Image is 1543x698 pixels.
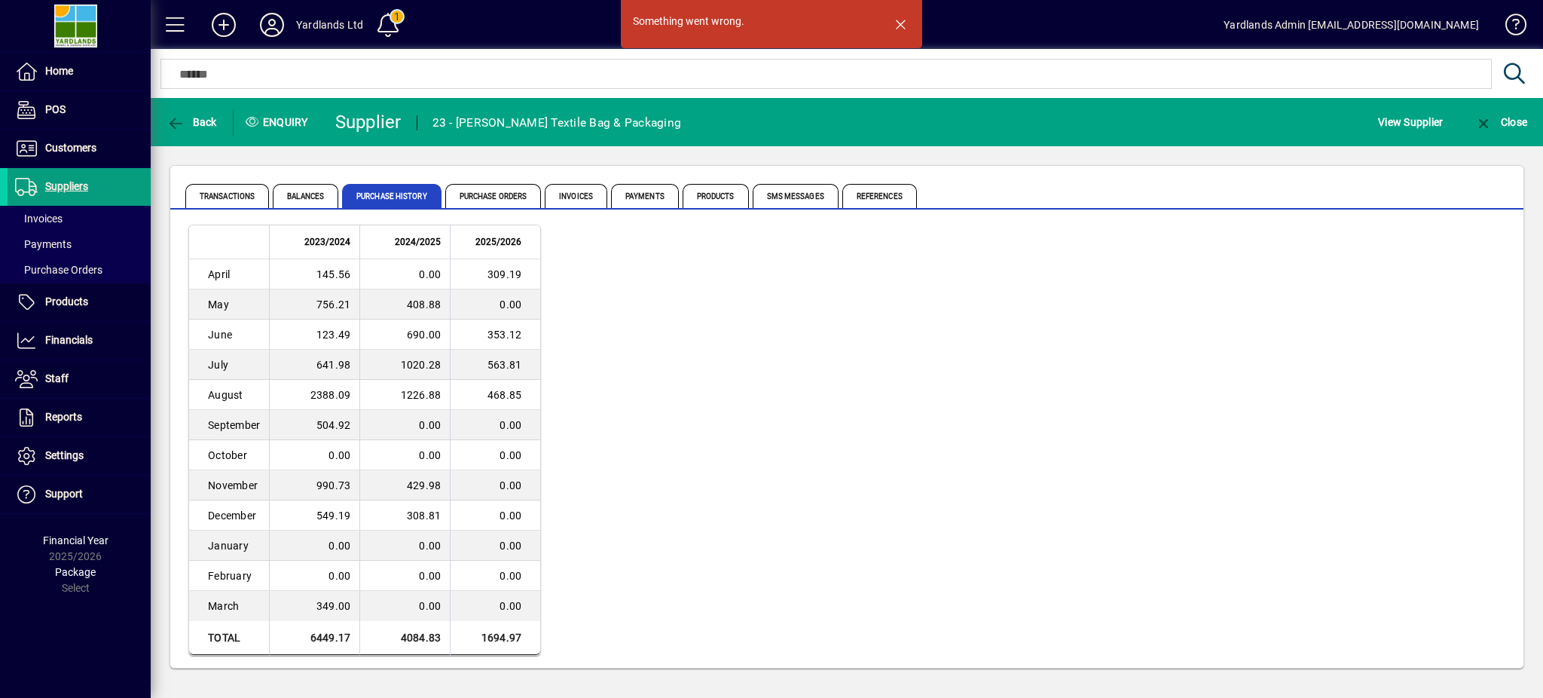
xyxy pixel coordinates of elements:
[450,621,540,655] td: 1694.97
[45,334,93,346] span: Financials
[8,91,151,129] a: POS
[167,116,217,128] span: Back
[269,470,359,501] td: 990.73
[450,591,540,621] td: 0.00
[269,350,359,380] td: 641.98
[359,440,450,470] td: 0.00
[445,184,542,208] span: Purchase Orders
[342,184,442,208] span: Purchase History
[8,206,151,231] a: Invoices
[450,410,540,440] td: 0.00
[8,283,151,321] a: Products
[15,213,63,225] span: Invoices
[683,184,749,208] span: Products
[269,259,359,289] td: 145.56
[359,591,450,621] td: 0.00
[450,531,540,561] td: 0.00
[200,11,248,38] button: Add
[359,410,450,440] td: 0.00
[359,259,450,289] td: 0.00
[45,103,66,115] span: POS
[450,440,540,470] td: 0.00
[1374,109,1447,136] button: View Supplier
[432,111,682,135] div: 23 - [PERSON_NAME] Textile Bag & Packaging
[475,234,521,250] span: 2025/2026
[234,110,324,134] div: Enquiry
[269,561,359,591] td: 0.00
[45,295,88,308] span: Products
[269,501,359,531] td: 549.19
[45,449,84,461] span: Settings
[359,380,450,410] td: 1226.88
[450,501,540,531] td: 0.00
[1494,3,1524,52] a: Knowledge Base
[189,531,269,561] td: January
[359,531,450,561] td: 0.00
[43,534,108,546] span: Financial Year
[359,621,450,655] td: 4084.83
[8,257,151,283] a: Purchase Orders
[269,621,359,655] td: 6449.17
[189,410,269,440] td: September
[1224,13,1479,37] div: Yardlands Admin [EMAIL_ADDRESS][DOMAIN_NAME]
[189,350,269,380] td: July
[189,440,269,470] td: October
[359,501,450,531] td: 308.81
[1459,109,1543,136] app-page-header-button: Close enquiry
[335,110,402,134] div: Supplier
[450,289,540,320] td: 0.00
[151,109,234,136] app-page-header-button: Back
[45,411,82,423] span: Reports
[8,476,151,513] a: Support
[545,184,607,208] span: Invoices
[55,566,96,578] span: Package
[189,320,269,350] td: June
[450,259,540,289] td: 309.19
[189,501,269,531] td: December
[189,591,269,621] td: March
[450,561,540,591] td: 0.00
[395,234,441,250] span: 2024/2025
[8,53,151,90] a: Home
[15,264,102,276] span: Purchase Orders
[359,350,450,380] td: 1020.28
[269,410,359,440] td: 504.92
[189,289,269,320] td: May
[359,561,450,591] td: 0.00
[359,289,450,320] td: 408.88
[269,591,359,621] td: 349.00
[45,488,83,500] span: Support
[45,180,88,192] span: Suppliers
[753,184,839,208] span: SMS Messages
[189,621,269,655] td: Total
[15,238,72,250] span: Payments
[8,130,151,167] a: Customers
[45,372,69,384] span: Staff
[842,184,917,208] span: References
[45,65,73,77] span: Home
[1471,109,1531,136] button: Close
[269,440,359,470] td: 0.00
[8,322,151,360] a: Financials
[8,437,151,475] a: Settings
[163,109,221,136] button: Back
[248,11,296,38] button: Profile
[189,561,269,591] td: February
[189,470,269,501] td: November
[359,470,450,501] td: 429.98
[8,231,151,257] a: Payments
[1378,110,1443,134] span: View Supplier
[450,320,540,350] td: 353.12
[45,142,96,154] span: Customers
[185,184,269,208] span: Transactions
[450,350,540,380] td: 563.81
[8,399,151,436] a: Reports
[269,289,359,320] td: 756.21
[1474,116,1527,128] span: Close
[269,380,359,410] td: 2388.09
[189,380,269,410] td: August
[611,184,679,208] span: Payments
[450,470,540,501] td: 0.00
[359,320,450,350] td: 690.00
[304,234,350,250] span: 2023/2024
